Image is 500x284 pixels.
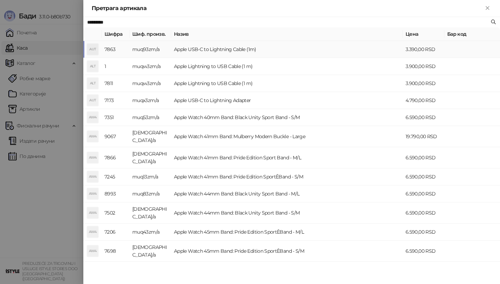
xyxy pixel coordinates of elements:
td: muq13zm/a [130,168,171,185]
td: Apple USB-C to Lightning Adapter [171,92,403,109]
td: muq93zm/a [130,41,171,58]
td: 6.590,00 RSD [403,262,444,283]
td: 7351 [102,109,130,126]
td: Apple Watch 41mm Band: Pride Edition SportÊBand - S/M [171,168,403,185]
div: ALT [87,78,98,89]
td: 3.900,00 RSD [403,58,444,75]
button: Close [483,4,492,12]
th: Бар код [444,27,500,41]
td: 1 [102,58,130,75]
td: Apple Watch 45mm Band: Pride Edition SportÊBand - S/M [171,241,403,262]
td: 7863 [102,41,130,58]
td: 7502 [102,202,130,224]
th: Шифра [102,27,130,41]
td: [DEMOGRAPHIC_DATA]/a [130,126,171,147]
div: AW4 [87,226,98,237]
td: 7173 [102,92,130,109]
td: [DEMOGRAPHIC_DATA]/a [130,202,171,224]
td: 9067 [102,126,130,147]
div: AUT [87,95,98,106]
div: AW4 [87,112,98,123]
div: AW4 [87,152,98,163]
td: Apple Watch 44mm Band: Black Unity Sport Band - M/L [171,185,403,202]
div: AW4 [87,245,98,257]
td: 7206 [102,224,130,241]
td: 6.590,00 RSD [403,185,444,202]
td: 6.590,00 RSD [403,168,444,185]
td: muqw3zm/a [130,75,171,92]
div: AW4 [87,131,98,142]
th: Назив [171,27,403,41]
td: 8993 [102,185,130,202]
td: Apple Lightning to USB Cable (1 m) [171,58,403,75]
td: 7698 [102,241,130,262]
td: Apple Watch 45mm Band: Pride Edition SportÊBand - M/L [171,224,403,241]
td: [DEMOGRAPHIC_DATA]/a [130,147,171,168]
td: Apple Watch 41mm Band: Pride Edition Sport Band - M/L [171,147,403,168]
td: 6.590,00 RSD [403,224,444,241]
div: AW4 [87,171,98,182]
div: AW4 [87,188,98,199]
td: 7663 [102,262,130,283]
td: Apple Watch 45mm Nike Band: Blue Flame Nike Sport Band - M/L [171,262,403,283]
td: muq83zm/a [130,185,171,202]
td: [DEMOGRAPHIC_DATA]/a [130,262,171,283]
td: muq43zm/a [130,224,171,241]
td: 7866 [102,147,130,168]
td: Apple Watch 41mm Band: Mulberry Modern Buckle - Large [171,126,403,147]
td: muq53zm/a [130,109,171,126]
th: Шиф. произв. [130,27,171,41]
td: 3.390,00 RSD [403,41,444,58]
td: 6.590,00 RSD [403,109,444,126]
th: Цена [403,27,444,41]
td: 7245 [102,168,130,185]
div: ALT [87,61,98,72]
td: 3.900,00 RSD [403,75,444,92]
div: Претрага артикала [92,4,483,12]
td: Apple Watch 40mm Band: Black Unity Sport Band - S/M [171,109,403,126]
td: muqx3zm/a [130,92,171,109]
div: AUT [87,44,98,55]
td: 6.590,00 RSD [403,202,444,224]
td: Apple Lightning to USB Cable (1 m) [171,75,403,92]
td: 4.790,00 RSD [403,92,444,109]
td: 19.790,00 RSD [403,126,444,147]
td: 6.590,00 RSD [403,147,444,168]
td: muqw3zm/a [130,58,171,75]
td: 6.590,00 RSD [403,241,444,262]
div: AW4 [87,207,98,218]
td: 7811 [102,75,130,92]
td: Apple USB-C to Lightning Cable (1m) [171,41,403,58]
td: Apple Watch 44mm Band: Black Unity Sport Band - S/M [171,202,403,224]
td: [DEMOGRAPHIC_DATA]/a [130,241,171,262]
